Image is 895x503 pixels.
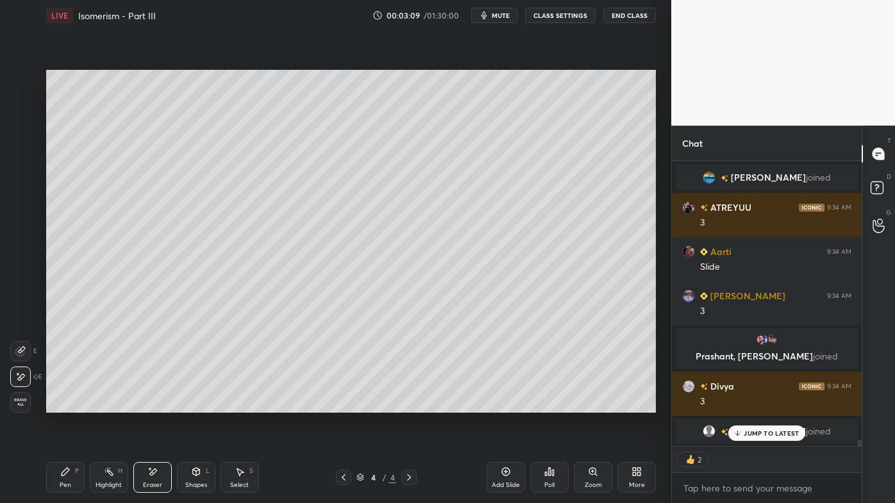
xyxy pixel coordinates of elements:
[887,136,891,145] p: T
[700,204,708,211] img: no-rating-badge.077c3623.svg
[60,482,71,488] div: Pen
[585,482,602,488] div: Zoom
[887,172,891,181] p: D
[765,333,778,346] img: 72a077b025004ce5abbc2b0e0a3ce4f1.jpg
[827,292,851,300] div: 9:34 AM
[78,10,156,22] h4: Isomerism - Part III
[46,8,73,23] div: LIVE
[697,454,702,465] div: 2
[721,175,728,182] img: no-rating-badge.077c3623.svg
[708,245,732,258] h6: Aarti
[389,472,396,483] div: 4
[672,126,713,160] p: Chat
[700,305,851,318] div: 3
[249,468,253,474] div: S
[700,248,708,256] img: Learner_Badge_beginner_1_8b307cf2a0.svg
[471,8,517,23] button: mute
[799,204,824,211] img: iconic-dark.1390631f.png
[684,453,697,466] img: thumbs_up.png
[683,351,851,361] p: Prashant, [PERSON_NAME]
[629,482,645,488] div: More
[703,425,715,438] img: default.png
[682,201,695,214] img: b5a37a3f56904723a798036c4a53b84c.jpg
[118,468,122,474] div: H
[813,350,838,362] span: joined
[700,292,708,300] img: Learner_Badge_beginner_1_8b307cf2a0.svg
[708,289,785,302] h6: [PERSON_NAME]
[682,290,695,302] img: db3d86a97f914103aaa4403ac0391ac1.jpg
[185,482,207,488] div: Shapes
[731,172,806,183] span: [PERSON_NAME]
[886,208,891,217] p: G
[682,245,695,258] img: eb2216a850ac4fb6b014d77d0a3abe2c.jpg
[603,8,656,23] button: End Class
[11,398,30,407] span: Erase all
[744,429,799,437] p: JUMP TO LATEST
[492,11,510,20] span: mute
[525,8,596,23] button: CLASS SETTINGS
[10,341,37,361] div: E
[700,383,708,390] img: no-rating-badge.077c3623.svg
[367,474,380,481] div: 4
[544,482,555,488] div: Poll
[143,482,162,488] div: Eraser
[827,383,851,390] div: 9:34 AM
[756,333,769,346] img: 6252639b6b4642ebb21c91651fccdf63.jpg
[700,217,851,229] div: 3
[806,172,831,183] span: joined
[827,248,851,256] div: 9:34 AM
[708,201,751,214] h6: ATREYUU
[700,395,851,408] div: 3
[806,426,831,436] span: joined
[703,171,715,184] img: a3e7482416964bdfa9e43ff4fe135e4a.jpg
[799,383,824,390] img: iconic-dark.1390631f.png
[10,367,42,387] div: E
[700,261,851,274] div: Slide
[682,380,695,393] img: e24c31eebcf946aa8a33db39f1c065af.jpg
[708,379,734,393] h6: Divya
[206,468,210,474] div: L
[96,482,122,488] div: Highlight
[827,204,851,211] div: 9:34 AM
[672,161,862,446] div: grid
[721,429,728,436] img: no-rating-badge.077c3623.svg
[382,474,386,481] div: /
[75,468,79,474] div: P
[230,482,249,488] div: Select
[492,482,520,488] div: Add Slide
